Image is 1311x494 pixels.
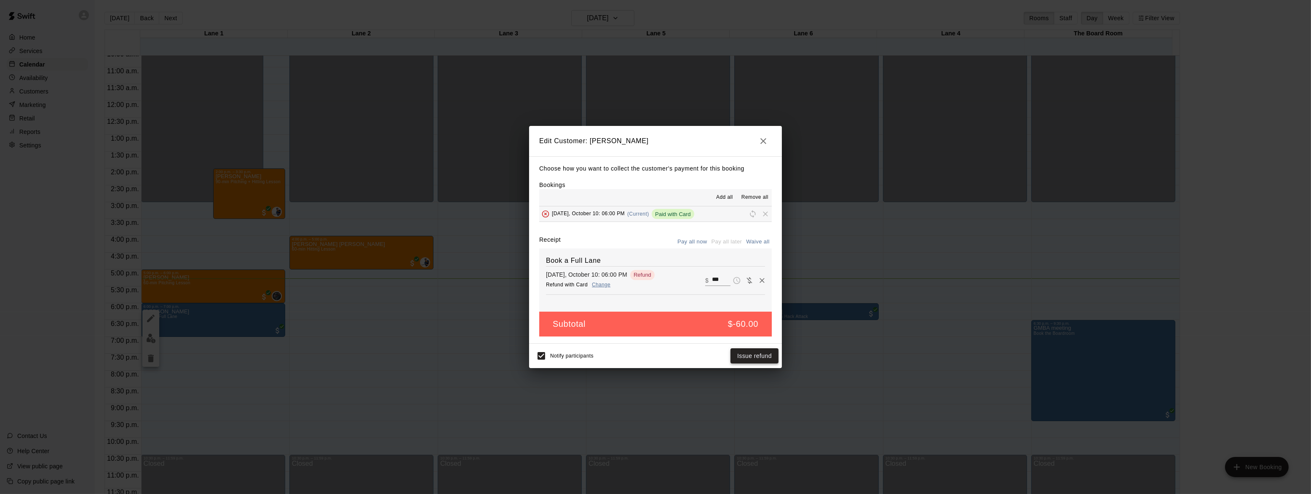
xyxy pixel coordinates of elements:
[716,193,733,202] span: Add all
[744,235,772,248] button: Waive all
[741,193,768,202] span: Remove all
[743,276,756,283] span: Waive payment
[756,274,768,287] button: Remove
[546,255,765,266] h6: Book a Full Lane
[675,235,709,248] button: Pay all now
[627,211,649,217] span: (Current)
[539,163,772,174] p: Choose how you want to collect the customer's payment for this booking
[539,206,772,222] button: To be removed[DATE], October 10: 06:00 PM(Current)Paid with CardRescheduleRemove
[550,353,594,359] span: Notify participants
[705,276,709,285] p: $
[730,348,779,364] button: Issue refund
[529,126,782,156] h2: Edit Customer: [PERSON_NAME]
[746,211,759,217] span: Reschedule
[711,191,738,204] button: Add all
[738,191,772,204] button: Remove all
[588,279,615,291] button: Change
[630,272,655,278] span: Refund
[759,211,772,217] span: Remove
[539,182,565,188] label: Bookings
[546,270,627,279] p: [DATE], October 10: 06:00 PM
[546,282,588,288] span: Refund with Card
[728,318,758,330] h5: $-60.00
[553,318,586,330] h5: Subtotal
[539,211,552,217] span: To be removed
[730,276,743,283] span: Pay later
[552,211,625,217] span: [DATE], October 10: 06:00 PM
[539,235,561,248] label: Receipt
[652,211,694,217] span: Paid with Card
